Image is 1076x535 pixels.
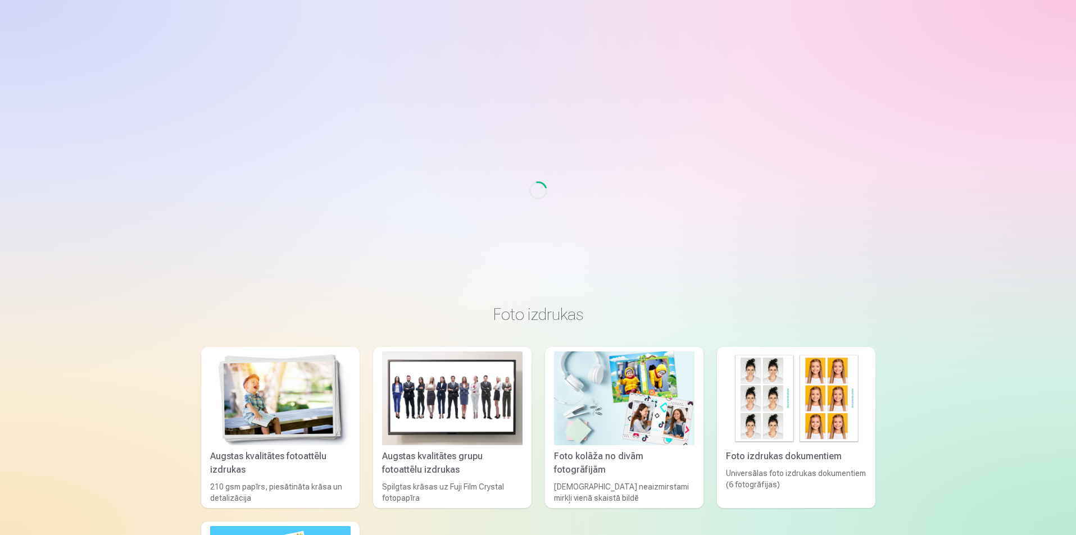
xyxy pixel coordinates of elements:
div: Augstas kvalitātes grupu fotoattēlu izdrukas [378,450,527,477]
div: Spilgtas krāsas uz Fuji Film Crystal fotopapīra [378,481,527,504]
a: Augstas kvalitātes grupu fotoattēlu izdrukasAugstas kvalitātes grupu fotoattēlu izdrukasSpilgtas ... [373,347,532,508]
div: Augstas kvalitātes fotoattēlu izdrukas [206,450,355,477]
img: Augstas kvalitātes grupu fotoattēlu izdrukas [382,351,523,445]
div: [DEMOGRAPHIC_DATA] neaizmirstami mirkļi vienā skaistā bildē [550,481,699,504]
div: Foto kolāža no divām fotogrāfijām [550,450,699,477]
img: Foto izdrukas dokumentiem [726,351,866,445]
img: Augstas kvalitātes fotoattēlu izdrukas [210,351,351,445]
a: Foto kolāža no divām fotogrāfijāmFoto kolāža no divām fotogrāfijām[DEMOGRAPHIC_DATA] neaizmirstam... [545,347,703,508]
a: Augstas kvalitātes fotoattēlu izdrukasAugstas kvalitātes fotoattēlu izdrukas210 gsm papīrs, piesā... [201,347,360,508]
h3: Foto izdrukas [210,304,866,324]
div: Universālas foto izdrukas dokumentiem (6 fotogrāfijas) [721,468,871,504]
div: Foto izdrukas dokumentiem [721,450,871,463]
div: 210 gsm papīrs, piesātināta krāsa un detalizācija [206,481,355,504]
a: Foto izdrukas dokumentiemFoto izdrukas dokumentiemUniversālas foto izdrukas dokumentiem (6 fotogr... [717,347,875,508]
img: Foto kolāža no divām fotogrāfijām [554,351,694,445]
